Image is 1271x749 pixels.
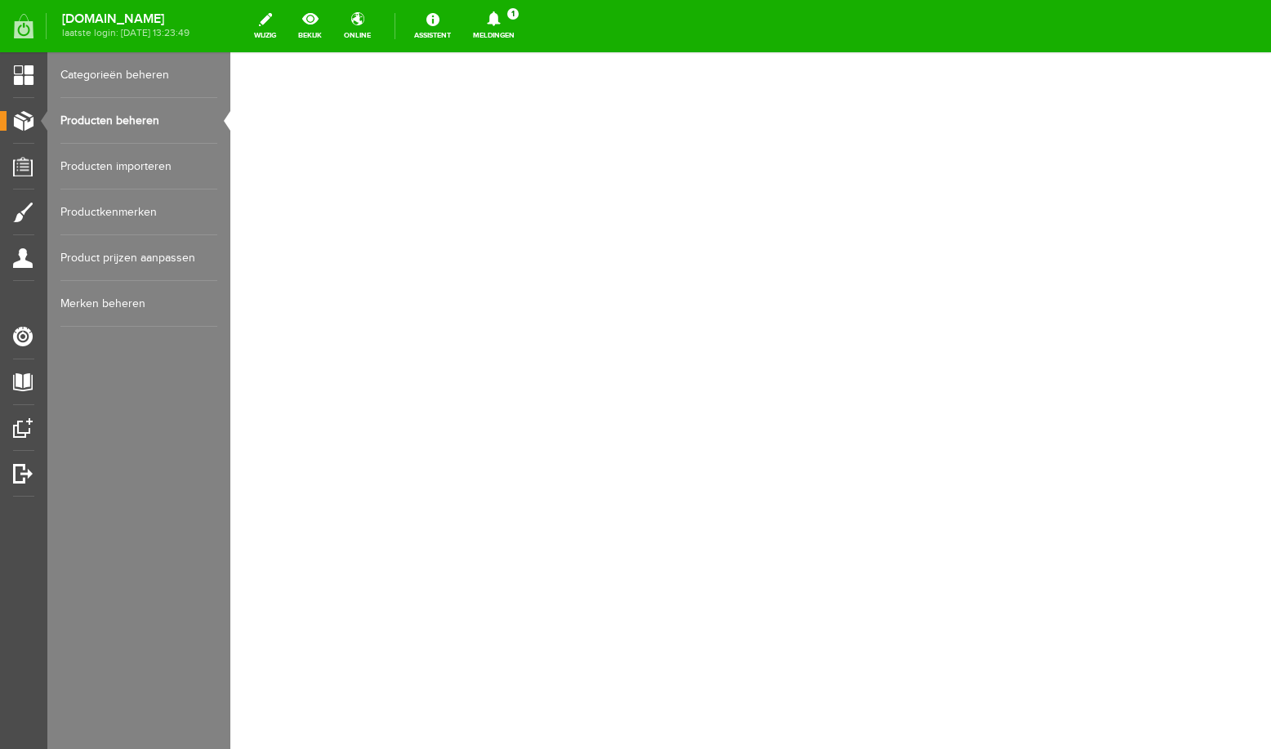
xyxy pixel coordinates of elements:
a: Merken beheren [60,281,217,327]
a: wijzig [244,8,286,44]
a: Producten importeren [60,144,217,189]
a: Productkenmerken [60,189,217,235]
strong: [DOMAIN_NAME] [62,15,190,24]
a: Producten beheren [60,98,217,144]
span: laatste login: [DATE] 13:23:49 [62,29,190,38]
a: online [334,8,381,44]
a: Categorieën beheren [60,52,217,98]
span: 1 [507,8,519,20]
a: bekijk [288,8,332,44]
a: Assistent [404,8,461,44]
a: Product prijzen aanpassen [60,235,217,281]
a: Meldingen1 [463,8,524,44]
